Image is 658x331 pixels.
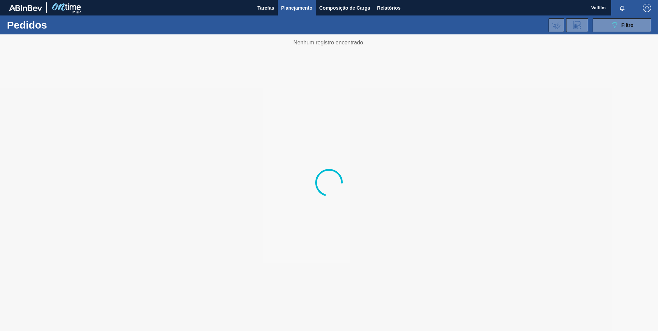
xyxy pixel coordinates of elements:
[622,22,634,28] span: Filtro
[566,18,588,32] div: Solicitação de Revisão de Pedidos
[7,21,110,29] h1: Pedidos
[257,4,274,12] span: Tarefas
[319,4,370,12] span: Composição de Carga
[643,4,651,12] img: Logout
[9,5,42,11] img: TNhmsLtSVTkK8tSr43FrP2fwEKptu5GPRR3wAAAABJRU5ErkJggg==
[549,18,564,32] div: Importar Negociações dos Pedidos
[377,4,401,12] span: Relatórios
[593,18,651,32] button: Filtro
[611,3,633,13] button: Notificações
[281,4,312,12] span: Planejamento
